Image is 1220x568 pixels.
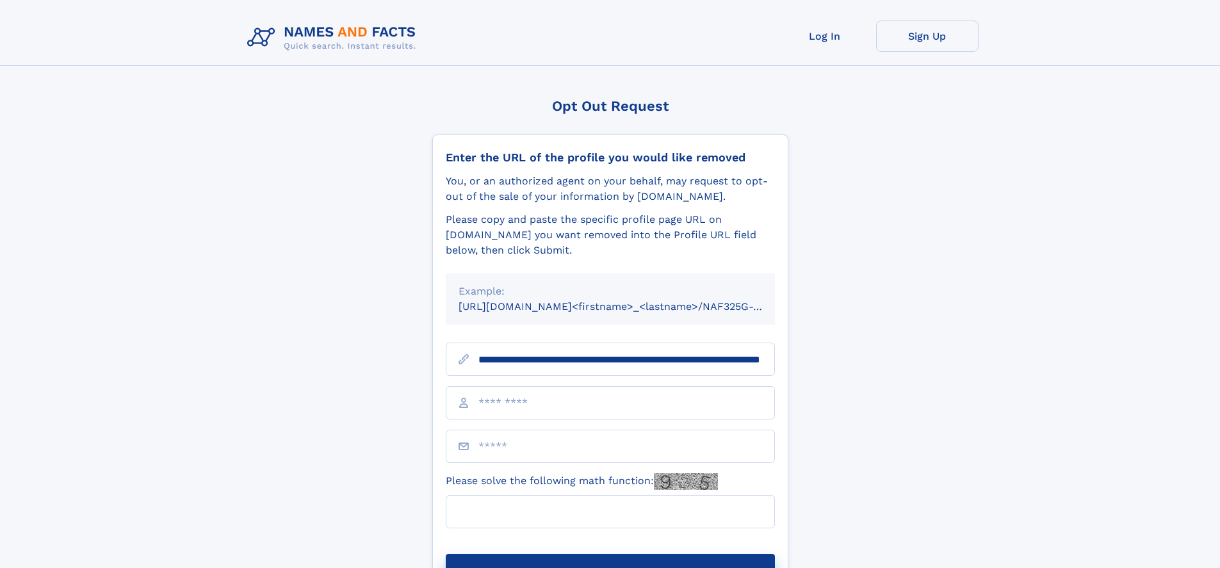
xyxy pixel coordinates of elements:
[446,473,718,490] label: Please solve the following math function:
[876,20,979,52] a: Sign Up
[446,150,775,165] div: Enter the URL of the profile you would like removed
[459,284,762,299] div: Example:
[446,212,775,258] div: Please copy and paste the specific profile page URL on [DOMAIN_NAME] you want removed into the Pr...
[242,20,427,55] img: Logo Names and Facts
[459,300,799,312] small: [URL][DOMAIN_NAME]<firstname>_<lastname>/NAF325G-xxxxxxxx
[774,20,876,52] a: Log In
[446,174,775,204] div: You, or an authorized agent on your behalf, may request to opt-out of the sale of your informatio...
[432,98,788,114] div: Opt Out Request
